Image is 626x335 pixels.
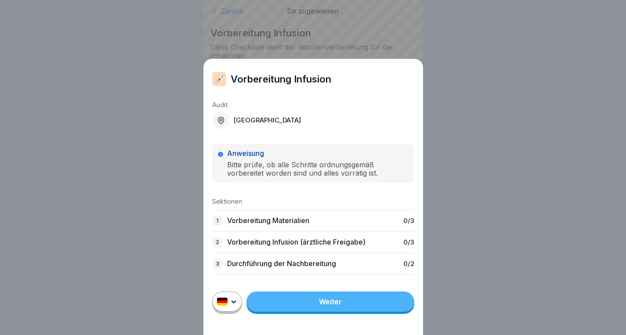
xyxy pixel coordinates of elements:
[212,101,414,109] p: Audit
[246,292,414,312] a: Weiter
[403,217,414,225] p: 0 / 3
[233,116,301,124] p: [GEOGRAPHIC_DATA]
[227,161,409,177] p: Bitte prüfe, ob alle Schritte ordnungsgemäß vorbereitet worden sind und alles vorrätig ist.
[212,237,223,248] div: 2
[403,238,414,246] p: 0 / 3
[217,298,228,306] img: de.svg
[227,149,409,158] p: Anweisung
[212,198,414,205] p: Sektionen
[231,73,331,85] p: Vorbereitung Infusion
[212,216,223,226] div: 1
[227,216,309,225] p: Vorbereitung Materialien
[403,260,414,268] p: 0 / 2
[227,259,336,268] p: Durchführung der Nachbereitung
[227,238,365,246] p: Vorbereitung Infusion (ärztliche Freigabe)
[212,72,226,86] div: 💉
[212,259,223,269] div: 3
